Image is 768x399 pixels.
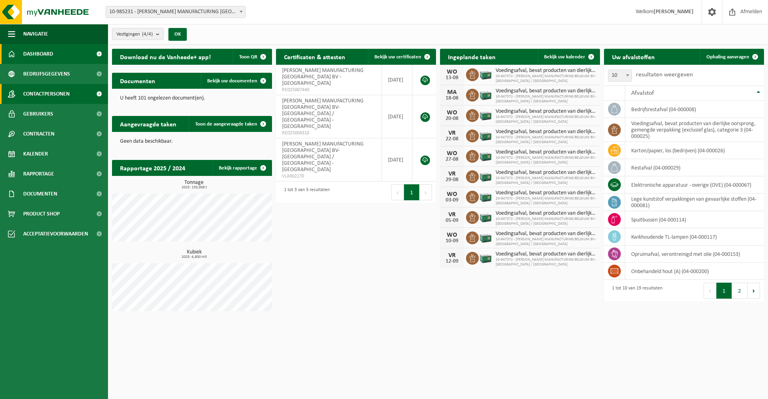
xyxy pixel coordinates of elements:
button: Toon QR [233,49,271,65]
span: Bedrijfsgegevens [23,64,70,84]
h3: Tonnage [116,180,272,190]
a: Bekijk uw documenten [201,73,271,89]
span: 10-947372 - [PERSON_NAME] MANUFACTURING BELGIUM BV- [GEOGRAPHIC_DATA] / [GEOGRAPHIC_DATA] [496,217,596,226]
h2: Ingeplande taken [440,49,504,64]
span: Voedingsafval, bevat producten van dierlijke oorsprong, gemengde verpakking (exc... [496,108,596,115]
span: 10-947372 - [PERSON_NAME] MANUFACTURING BELGIUM BV- [GEOGRAPHIC_DATA] / [GEOGRAPHIC_DATA] [496,115,596,124]
div: 12-09 [444,259,460,264]
count: (4/4) [142,32,153,37]
span: Voedingsafval, bevat producten van dierlijke oorsprong, gemengde verpakking (exc... [496,190,596,196]
strong: [PERSON_NAME] [654,9,694,15]
img: PB-LB-0680-HPE-GN-01 [479,67,492,81]
span: Contactpersonen [23,84,70,104]
span: 10-947372 - [PERSON_NAME] MANUFACTURING BELGIUM BV- [GEOGRAPHIC_DATA] / [GEOGRAPHIC_DATA] [496,74,596,84]
div: WO [444,69,460,75]
td: restafval (04-000029) [625,159,764,176]
a: Ophaling aanvragen [700,49,763,65]
span: Acceptatievoorwaarden [23,224,88,244]
img: PB-LB-0680-HPE-GN-01 [479,108,492,122]
h2: Documenten [112,73,163,88]
button: 1 [404,184,420,200]
td: opruimafval, verontreinigd met olie (04-000153) [625,245,764,263]
span: Voedingsafval, bevat producten van dierlijke oorsprong, gemengde verpakking (exc... [496,88,596,94]
span: Voedingsafval, bevat producten van dierlijke oorsprong, gemengde verpakking (exc... [496,68,596,74]
p: U heeft 101 ongelezen document(en). [120,96,264,101]
span: 10 [608,70,632,81]
span: Documenten [23,184,57,204]
span: Navigatie [23,24,48,44]
span: Bekijk uw certificaten [374,54,421,60]
td: bedrijfsrestafval (04-000008) [625,101,764,118]
button: Next [420,184,432,200]
td: spuitbussen (04-000114) [625,211,764,228]
div: 29-08 [444,177,460,183]
span: Ophaling aanvragen [706,54,749,60]
span: [PERSON_NAME] MANUFACTURING [GEOGRAPHIC_DATA] BV- [GEOGRAPHIC_DATA] / [GEOGRAPHIC_DATA] - [GEOGRA... [282,98,364,130]
div: 10-09 [444,238,460,244]
a: Toon de aangevraagde taken [189,116,271,132]
h2: Aangevraagde taken [112,116,184,132]
span: Vestigingen [116,28,153,40]
span: VLA902270 [282,173,376,180]
div: 1 tot 3 van 3 resultaten [280,184,330,201]
td: [DATE] [382,95,412,138]
span: 10 [608,70,632,82]
span: Voedingsafval, bevat producten van dierlijke oorsprong, gemengde verpakking (exc... [496,149,596,156]
h2: Certificaten & attesten [276,49,353,64]
div: WO [444,191,460,198]
div: VR [444,171,460,177]
span: RED25004310 [282,130,376,136]
span: 10-947372 - [PERSON_NAME] MANUFACTURING BELGIUM BV- [GEOGRAPHIC_DATA] / [GEOGRAPHIC_DATA] [496,156,596,165]
img: PB-LB-0680-HPE-GN-01 [479,230,492,244]
span: 2025: 150,808 t [116,186,272,190]
span: 10-947372 - [PERSON_NAME] MANUFACTURING BELGIUM BV- [GEOGRAPHIC_DATA] / [GEOGRAPHIC_DATA] [496,257,596,267]
h2: Download nu de Vanheede+ app! [112,49,219,64]
span: Contracten [23,124,54,144]
button: Previous [391,184,404,200]
p: Geen data beschikbaar. [120,139,264,144]
span: 10-947372 - [PERSON_NAME] MANUFACTURING BELGIUM BV- [GEOGRAPHIC_DATA] / [GEOGRAPHIC_DATA] [496,176,596,186]
span: Gebruikers [23,104,53,124]
label: resultaten weergeven [636,72,693,78]
span: 10-947372 - [PERSON_NAME] MANUFACTURING BELGIUM BV- [GEOGRAPHIC_DATA] / [GEOGRAPHIC_DATA] [496,196,596,206]
div: 1 tot 10 van 19 resultaten [608,282,662,299]
div: 05-09 [444,218,460,223]
a: Bekijk uw kalender [538,49,599,65]
h3: Kubiek [116,249,272,259]
span: 10-947372 - [PERSON_NAME] MANUFACTURING BELGIUM BV- [GEOGRAPHIC_DATA] / [GEOGRAPHIC_DATA] [496,94,596,104]
span: Voedingsafval, bevat producten van dierlijke oorsprong, gemengde verpakking (exc... [496,231,596,237]
td: kwikhoudende TL-lampen (04-000117) [625,228,764,245]
div: MA [444,89,460,96]
span: 2025: 6,800 m3 [116,255,272,259]
div: 27-08 [444,157,460,162]
span: Dashboard [23,44,53,64]
img: PB-LB-0680-HPE-GN-01 [479,251,492,264]
span: Kalender [23,144,48,164]
div: 18-08 [444,96,460,101]
td: voedingsafval, bevat producten van dierlijke oorsprong, gemengde verpakking (exclusief glas), cat... [625,118,764,142]
img: PB-LB-0680-HPE-GN-01 [479,128,492,142]
span: Voedingsafval, bevat producten van dierlijke oorsprong, gemengde verpakking (exc... [496,170,596,176]
td: onbehandeld hout (A) (04-000200) [625,263,764,280]
span: Afvalstof [631,90,654,96]
span: [PERSON_NAME] MANUFACTURING [GEOGRAPHIC_DATA] BV - [GEOGRAPHIC_DATA] [282,68,364,86]
div: VR [444,211,460,218]
div: VR [444,252,460,259]
div: WO [444,232,460,238]
span: Bekijk uw kalender [544,54,585,60]
div: 20-08 [444,116,460,122]
a: Bekijk rapportage [212,160,271,176]
button: Vestigingen(4/4) [112,28,164,40]
span: Voedingsafval, bevat producten van dierlijke oorsprong, gemengde verpakking (exc... [496,129,596,135]
span: [PERSON_NAME] MANUFACTURING [GEOGRAPHIC_DATA] BV- [GEOGRAPHIC_DATA] / [GEOGRAPHIC_DATA] - [GEOGRA... [282,141,364,173]
span: Bekijk uw documenten [207,78,257,84]
button: OK [168,28,187,41]
span: 10-947372 - [PERSON_NAME] MANUFACTURING BELGIUM BV- [GEOGRAPHIC_DATA] / [GEOGRAPHIC_DATA] [496,135,596,145]
td: karton/papier, los (bedrijven) (04-000026) [625,142,764,159]
span: 10-947372 - [PERSON_NAME] MANUFACTURING BELGIUM BV- [GEOGRAPHIC_DATA] / [GEOGRAPHIC_DATA] [496,237,596,247]
td: lege kunststof verpakkingen van gevaarlijke stoffen (04-000081) [625,194,764,211]
span: 10-985231 - WIMBLE MANUFACTURING BELGIUM BV - MECHELEN [106,6,245,18]
img: PB-LB-0680-HPE-GN-01 [479,88,492,101]
h2: Rapportage 2025 / 2024 [112,160,193,176]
